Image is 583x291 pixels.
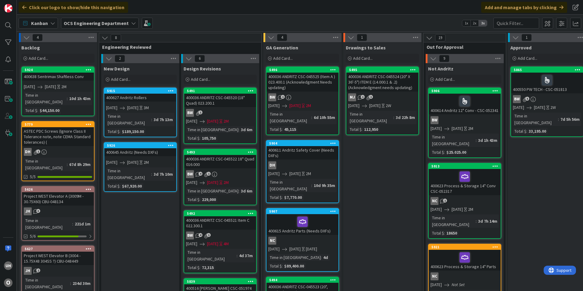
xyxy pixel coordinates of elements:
[45,84,56,90] span: [DATE]
[72,221,73,227] span: :
[283,263,306,269] div: $89,400.00
[24,207,32,215] div: JH
[106,128,120,135] div: Total $
[266,66,339,135] a: 5496400036 ANDRITZ CSC-045525 (Item A ) 023.400.1 (Acknowledgment Needs updating)BW[DATE][DATE]2M...
[199,172,202,176] span: 4
[22,267,94,275] div: JH
[266,93,338,101] div: BW
[468,125,473,132] div: 2M
[115,55,125,62] span: 2
[281,95,285,99] span: 1
[207,118,218,124] span: [DATE]
[470,20,479,26] span: 2x
[277,34,287,41] span: 4
[306,171,311,177] div: 2M
[431,230,444,236] div: Total $
[24,277,70,290] div: Time in [GEOGRAPHIC_DATA]
[369,95,373,99] span: 1
[207,179,218,186] span: [DATE]
[144,105,149,111] div: 3M
[266,237,338,245] div: NC
[268,171,280,177] span: [DATE]
[268,246,280,252] span: [DATE]
[435,34,445,41] span: 19
[431,164,501,168] div: 5913
[348,126,362,133] div: Total $
[21,121,95,181] a: 5779ASTEC PDC Screws (Ignore Class II Tolerance note, note CEMA Standard tolerances) (DHTime in [...
[191,77,210,82] span: Add Card...
[534,104,545,111] span: [DATE]
[24,107,37,114] div: Total $
[24,84,35,90] span: [DATE]
[36,209,40,213] span: 3
[199,233,202,237] span: 4
[269,141,338,145] div: 5904
[429,116,501,124] div: BW
[120,128,120,135] span: :
[513,113,558,126] div: Time in [GEOGRAPHIC_DATA]
[22,67,94,81] div: 5924400638 Sentrimax Shaftless Conv
[346,45,386,51] span: Drawings to Sales
[269,278,338,282] div: 5494
[429,169,501,195] div: 400623 Process & Storage 14" Conv CSC-052317
[369,102,381,109] span: [DATE]
[429,88,501,94] div: 5906
[200,135,217,142] div: 105,750
[184,155,256,168] div: 400036 ANDRITZ CSC-045522 18" Quad 016.000
[346,67,418,73] div: 5495
[186,179,197,186] span: [DATE]
[511,73,583,93] div: 400550 PW TECH - CSC-051813
[184,210,257,273] a: 5492400036 ANDRITZ CSC-045521 Item C 022.300.1BW[DATE][DATE]4MTime in [GEOGRAPHIC_DATA]:4d 37mTot...
[429,88,501,114] div: 5906400614 Andritz 12" Conv - CSC-052341
[22,187,94,192] div: 5626
[266,141,338,160] div: 5904400611 Andritz Safety Cover (Needs DXFs)
[361,95,365,99] span: 1
[266,67,338,92] div: 5496400036 ANDRITZ CSC-045525 (Item A ) 023.400.1 (Acknowledgment Needs updating)
[513,95,521,103] div: BW
[394,114,417,121] div: 3d 22h 8m
[348,93,356,101] div: MJ
[363,126,380,133] div: 112,950
[22,246,94,265] div: 5627Project WEST Elevator B (3004 - 15.75X48 304SS ?) CBU-048449
[429,244,501,271] div: 5921400623 Process & Storage 14" Parts
[431,272,438,280] div: NC
[104,143,176,156] div: 5926400645 Andritz (Needs DXFs)
[348,111,393,124] div: Time in [GEOGRAPHIC_DATA]
[476,218,477,225] span: :
[266,45,298,51] span: GA Generation
[199,110,202,114] span: 1
[22,207,94,215] div: JH
[268,93,276,101] div: BW
[443,199,447,203] span: 1
[184,149,256,155] div: 5493
[4,261,13,270] div: uh
[269,209,338,214] div: 5907
[184,211,256,230] div: 5492400036 ANDRITZ CSC-045521 Item C 022.300.1
[306,102,311,109] div: 2M
[431,282,442,288] span: [DATE]
[525,97,529,101] span: 5
[120,183,120,189] span: :
[513,104,524,111] span: [DATE]
[238,126,239,133] span: :
[452,282,465,287] i: Not Set
[184,88,256,94] div: 5491
[362,126,363,133] span: :
[493,18,539,29] input: Quick Filter...
[282,126,283,133] span: :
[444,230,445,236] span: :
[195,55,205,62] span: 6
[268,263,282,269] div: Total $
[24,267,32,275] div: JH
[435,77,455,82] span: Add Card...
[312,182,337,189] div: 10d 9h 35m
[266,209,338,235] div: 5907400615 Andritz Parts (Needs DXFs)
[151,171,152,178] span: :
[106,159,117,166] span: [DATE]
[104,142,177,192] a: 5926400645 Andritz (Needs DXFs)[DATE][DATE]2MTime in [GEOGRAPHIC_DATA]:3d 7h 10mTotal $:$67,920.00
[13,1,28,8] span: Support
[468,206,473,213] div: 2M
[127,159,138,166] span: [DATE]
[269,68,338,72] div: 5496
[452,206,463,213] span: [DATE]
